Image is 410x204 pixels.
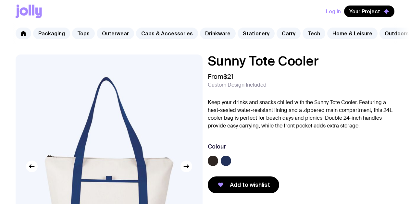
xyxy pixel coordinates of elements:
button: Your Project [344,6,394,17]
button: Add to wishlist [208,176,279,193]
a: Tops [72,28,95,39]
span: From [208,73,233,80]
a: Stationery [238,28,275,39]
h3: Colour [208,143,226,150]
a: Packaging [33,28,70,39]
a: Caps & Accessories [136,28,198,39]
a: Carry [277,28,301,39]
a: Drinkware [200,28,236,39]
a: Outerwear [97,28,134,39]
p: Keep your drinks and snacks chilled with the Sunny Tote Cooler. Featuring a heat-sealed water-res... [208,99,395,130]
span: $21 [223,72,233,81]
span: Add to wishlist [230,181,270,189]
span: Custom Design Included [208,82,267,88]
span: Your Project [349,8,380,15]
h1: Sunny Tote Cooler [208,54,395,67]
a: Home & Leisure [327,28,378,39]
button: Log In [326,6,341,17]
a: Tech [303,28,325,39]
